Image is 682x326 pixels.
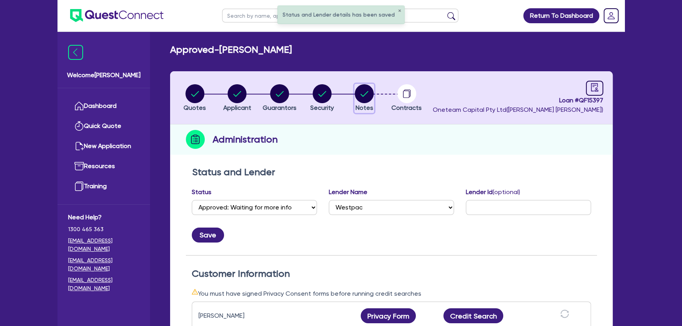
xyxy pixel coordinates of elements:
div: Status and Lender details has been saved [278,6,404,24]
span: Contracts [391,104,422,111]
input: Search by name, application ID or mobile number... [222,9,458,22]
button: Save [192,228,224,243]
img: icon-menu-close [68,45,83,60]
button: sync [558,309,571,323]
span: Notes [356,104,373,111]
span: Quotes [183,104,206,111]
a: Dropdown toggle [601,6,621,26]
button: Quotes [183,84,206,113]
a: Training [68,176,139,196]
button: Security [310,84,334,113]
h2: Status and Lender [192,167,591,178]
span: warning [192,289,198,295]
label: Status [192,187,211,197]
span: audit [590,83,599,92]
img: quick-quote [74,121,84,131]
img: new-application [74,141,84,151]
a: Resources [68,156,139,176]
button: Guarantors [262,84,297,113]
a: [EMAIL_ADDRESS][DOMAIN_NAME] [68,256,139,273]
a: [EMAIL_ADDRESS][DOMAIN_NAME] [68,276,139,293]
h2: Customer Information [192,268,591,280]
span: Oneteam Capital Pty Ltd ( [PERSON_NAME] [PERSON_NAME] ) [433,106,603,113]
a: New Application [68,136,139,156]
span: 1300 465 363 [68,225,139,233]
a: Return To Dashboard [523,8,599,23]
span: Loan # QF15397 [433,96,603,105]
div: [PERSON_NAME] [198,311,297,320]
span: Welcome [PERSON_NAME] [67,70,141,80]
button: ✕ [398,9,401,13]
button: Privacy Form [361,308,416,323]
label: Lender Name [329,187,367,197]
span: Applicant [223,104,251,111]
div: You must have signed Privacy Consent forms before running credit searches [192,289,591,298]
span: Need Help? [68,213,139,222]
button: Credit Search [443,308,503,323]
span: sync [560,309,569,318]
h2: Administration [213,132,278,146]
span: Guarantors [263,104,297,111]
span: Security [310,104,334,111]
span: (optional) [493,188,520,196]
button: Applicant [223,84,252,113]
a: [EMAIL_ADDRESS][DOMAIN_NAME] [68,237,139,253]
button: Contracts [391,84,422,113]
h2: Approved - [PERSON_NAME] [170,44,292,56]
a: Dashboard [68,96,139,116]
label: Lender Id [466,187,520,197]
img: step-icon [186,130,205,149]
img: resources [74,161,84,171]
img: quest-connect-logo-blue [70,9,163,22]
a: Quick Quote [68,116,139,136]
button: Notes [354,84,374,113]
img: training [74,182,84,191]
